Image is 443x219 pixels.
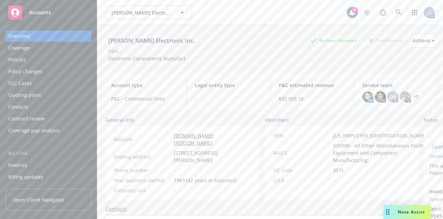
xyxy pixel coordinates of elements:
div: Billing [6,150,91,157]
div: Quoting plans [8,90,41,101]
span: $92,995.10 [279,95,345,102]
span: P&C estimated revenue [279,82,345,89]
a: Quoting plans [6,90,91,101]
div: Billing updates [8,171,43,183]
div: Overview [8,31,30,42]
span: DB [390,93,396,101]
a: Coverage gap analysis [6,125,91,136]
a: Contract review [6,113,91,124]
img: photo [362,91,373,102]
a: Policy changes [6,66,91,77]
span: Electronic Components Manufact [108,55,186,62]
span: - [174,167,175,174]
div: Year business started [114,177,171,184]
span: Identifiers [265,116,289,124]
span: Legal entity type [195,82,262,89]
span: [STREET_ADDRESS][PERSON_NAME] [174,149,251,164]
button: Nova Assist [383,205,431,219]
a: [DOMAIN_NAME][PERSON_NAME] [174,132,214,146]
div: CSLB [273,177,330,184]
span: Nova Assist [398,209,425,215]
div: Invoices [8,160,27,171]
span: Open Client Navigator [13,196,64,203]
div: Business Insurance [307,36,360,45]
span: - [195,95,262,102]
a: Accounts [6,3,91,22]
span: 1983 (42 years in business) [174,177,236,184]
div: Coverage [8,42,30,53]
div: Website [114,136,171,143]
a: Stop snowing [360,6,374,19]
div: SSC Cases [8,78,32,89]
span: 3571 [333,167,344,174]
span: [PERSON_NAME] Electronic Inc. [111,9,171,16]
div: DBA: - [108,48,121,55]
button: [PERSON_NAME] Electronic Inc. [106,6,192,19]
a: Search [392,6,406,19]
div: Drag to move [383,205,392,219]
span: Service team [362,82,429,89]
a: Policies [6,54,91,65]
span: [US_EMPLOYER_IDENTIFICATION_NUMBER] [333,132,432,139]
span: Accounts [29,10,51,15]
div: NAICS [273,149,330,157]
div: Company size [114,187,171,194]
div: Phone number [114,167,171,174]
a: Invoices [6,160,91,171]
div: SIC code [273,167,330,174]
span: P&C - Commercial lines [111,95,178,102]
a: Billing updates [6,171,91,183]
a: Report a Bug [376,6,390,19]
span: - [174,187,175,194]
span: 335999 - All Other Miscellaneous Electrical Equipment and Component Manufacturing [333,142,432,164]
span: Account type [111,82,178,89]
div: Total Rewards [366,36,407,45]
span: General info [106,116,135,124]
span: Notes [424,116,438,125]
div: FEIN [273,132,330,139]
a: Coverage [6,42,91,53]
div: Contacts [8,101,28,112]
button: Actions [413,34,435,48]
a: +7 [414,95,418,99]
div: [PERSON_NAME] Electronic Inc. [106,36,198,45]
a: Contacts [6,101,91,112]
a: SSC Cases [6,78,91,89]
div: Mailing address [114,153,171,160]
a: Contacts [106,205,127,212]
div: Policies [8,54,26,65]
img: photo [375,91,386,102]
div: Coverage gap analysis [8,125,60,136]
span: - [333,177,335,184]
div: Policy changes [8,66,42,77]
div: 5 [352,7,358,13]
a: Overview [6,31,91,42]
a: Switch app [408,6,422,19]
div: Contract review [8,113,45,124]
img: photo [400,91,411,102]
